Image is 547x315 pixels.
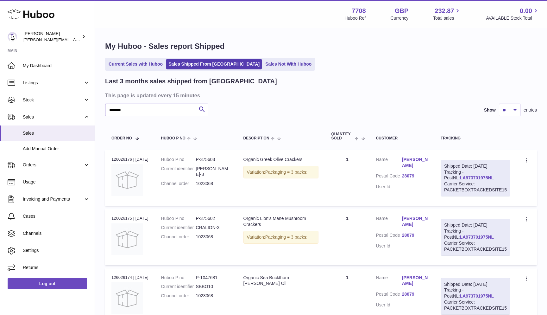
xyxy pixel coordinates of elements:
[23,97,83,103] span: Stock
[23,196,83,202] span: Invoicing and Payments
[460,293,494,299] a: LA973701975NL
[105,92,535,99] h3: This page is updated every 15 minutes
[161,157,196,163] dt: Huboo P no
[161,166,196,178] dt: Current identifier
[395,7,408,15] strong: GBP
[243,166,319,179] div: Variation:
[520,7,532,15] span: 0.00
[161,225,196,231] dt: Current identifier
[23,80,83,86] span: Listings
[111,164,143,196] img: no-photo.jpg
[402,232,428,238] a: 28079
[402,291,428,297] a: 28079
[433,7,461,21] a: 232.87 Total sales
[484,107,496,113] label: Show
[486,15,539,21] span: AVAILABLE Stock Total
[376,136,428,140] div: Customer
[111,136,132,140] span: Order No
[433,15,461,21] span: Total sales
[243,136,269,140] span: Description
[111,157,148,162] div: 126026176 | [DATE]
[111,275,148,280] div: 126026174 | [DATE]
[391,15,409,21] div: Currency
[161,284,196,290] dt: Current identifier
[243,231,319,244] div: Variation:
[460,175,494,180] a: LA973701975NL
[196,157,231,163] dd: P-375603
[23,248,90,254] span: Settings
[23,162,83,168] span: Orders
[441,160,510,196] div: Tracking - PostNL:
[161,275,196,281] dt: Huboo P no
[444,240,507,252] div: Carrier Service: PACKETBOXTRACKEDSITE15
[161,136,185,140] span: Huboo P no
[460,235,494,240] a: LA973701975NL
[161,181,196,187] dt: Channel order
[23,146,90,152] span: Add Manual Order
[196,293,231,299] dd: 1023068
[196,275,231,281] dd: P-1047681
[106,59,165,69] a: Current Sales with Huboo
[111,282,143,314] img: no-photo.jpg
[435,7,454,15] span: 232.87
[8,32,17,42] img: victor@erbology.co
[444,299,507,311] div: Carrier Service: PACKETBOXTRACKEDSITE15
[524,107,537,113] span: entries
[196,284,231,290] dd: SBBO10
[111,215,148,221] div: 126026175 | [DATE]
[444,163,507,169] div: Shipped Date: [DATE]
[23,179,90,185] span: Usage
[196,215,231,222] dd: P-375602
[441,136,510,140] div: Tracking
[243,215,319,228] div: Organic Lion's Mane Mushroom Crackers
[196,225,231,231] dd: CRALION-3
[376,302,402,308] dt: User Id
[441,278,510,315] div: Tracking - PostNL:
[105,41,537,51] h1: My Huboo - Sales report Shipped
[376,184,402,190] dt: User Id
[444,222,507,228] div: Shipped Date: [DATE]
[376,232,402,240] dt: Postal Code
[243,157,319,163] div: Organic Greek Olive Crackers
[345,15,366,21] div: Huboo Ref
[111,223,143,255] img: no-photo.jpg
[263,59,314,69] a: Sales Not With Huboo
[402,275,428,287] a: [PERSON_NAME]
[161,215,196,222] dt: Huboo P no
[23,265,90,271] span: Returns
[161,234,196,240] dt: Channel order
[196,234,231,240] dd: 1023068
[486,7,539,21] a: 0.00 AVAILABLE Stock Total
[444,281,507,287] div: Shipped Date: [DATE]
[23,213,90,219] span: Cases
[23,114,83,120] span: Sales
[166,59,262,69] a: Sales Shipped From [GEOGRAPHIC_DATA]
[376,157,402,170] dt: Name
[196,181,231,187] dd: 1023068
[376,243,402,249] dt: User Id
[331,132,353,140] span: Quantity Sold
[376,275,402,288] dt: Name
[161,293,196,299] dt: Channel order
[243,275,319,287] div: Organic Sea Buckthorn [PERSON_NAME] Oil
[402,215,428,228] a: [PERSON_NAME]
[23,37,127,42] span: [PERSON_NAME][EMAIL_ADDRESS][DOMAIN_NAME]
[376,291,402,299] dt: Postal Code
[8,278,87,289] a: Log out
[23,230,90,236] span: Channels
[441,219,510,255] div: Tracking - PostNL:
[23,31,80,43] div: [PERSON_NAME]
[265,235,307,240] span: Packaging = 3 packs;
[376,173,402,181] dt: Postal Code
[196,166,231,178] dd: [PERSON_NAME]-3
[376,215,402,229] dt: Name
[23,130,90,136] span: Sales
[325,209,369,265] td: 1
[444,181,507,193] div: Carrier Service: PACKETBOXTRACKEDSITE15
[265,170,307,175] span: Packaging = 3 packs;
[23,63,90,69] span: My Dashboard
[325,150,369,206] td: 1
[402,157,428,169] a: [PERSON_NAME]
[105,77,277,86] h2: Last 3 months sales shipped from [GEOGRAPHIC_DATA]
[352,7,366,15] strong: 7708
